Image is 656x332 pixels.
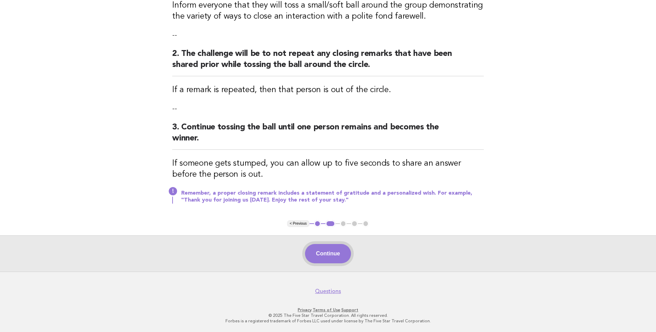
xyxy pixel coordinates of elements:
[287,220,309,227] button: < Previous
[117,313,540,318] p: © 2025 The Five Star Travel Corporation. All rights reserved.
[305,244,351,263] button: Continue
[313,307,340,312] a: Terms of Use
[172,104,484,114] p: --
[298,307,312,312] a: Privacy
[341,307,358,312] a: Support
[172,158,484,180] h3: If someone gets stumped, you can allow up to five seconds to share an answer before the person is...
[117,318,540,324] p: Forbes is a registered trademark of Forbes LLC used under license by The Five Star Travel Corpora...
[172,48,484,76] h2: 2. The challenge will be to not repeat any closing remarks that have been shared prior while toss...
[172,122,484,150] h2: 3. Continue tossing the ball until one person remains and becomes the winner.
[181,190,484,204] p: Remember, a proper closing remark includes a statement of gratitude and a personalized wish. For ...
[325,220,335,227] button: 2
[172,30,484,40] p: --
[172,85,484,96] h3: If a remark is repeated, then that person is out of the circle.
[315,288,341,295] a: Questions
[314,220,321,227] button: 1
[117,307,540,313] p: · ·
